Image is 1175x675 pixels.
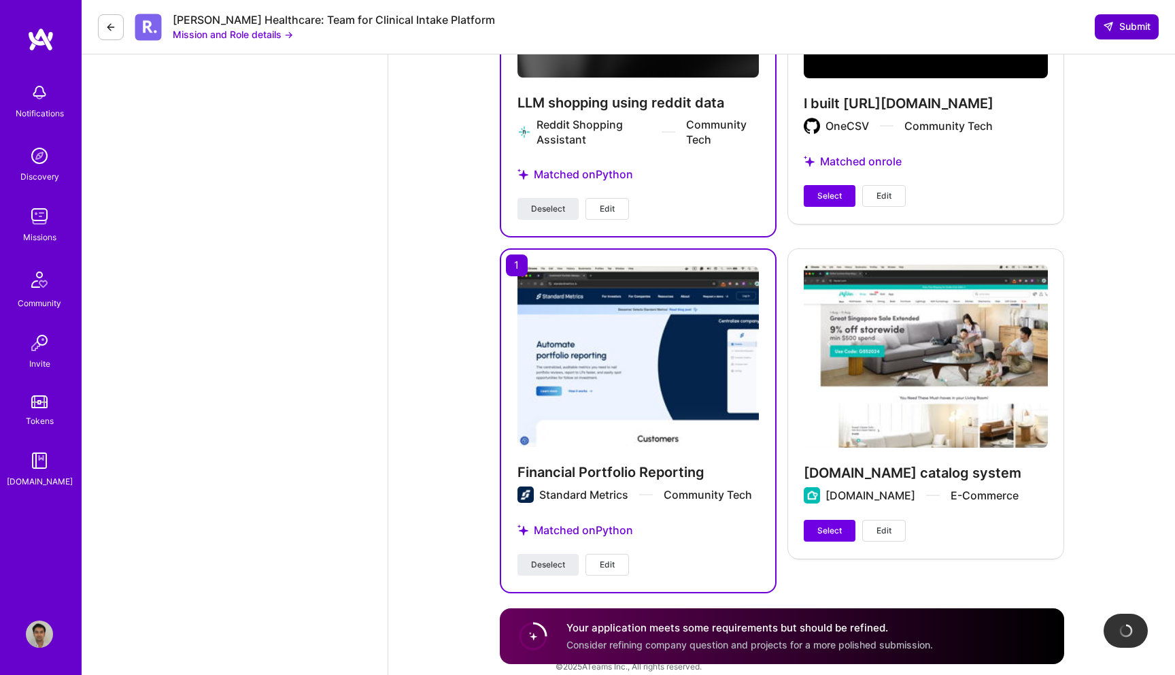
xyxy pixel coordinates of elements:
button: Edit [585,198,629,220]
img: Company logo [517,124,531,140]
button: Select [804,520,855,542]
div: Matched on Python [517,151,759,198]
img: tokens [31,395,48,408]
div: Discovery [20,169,59,184]
div: [DOMAIN_NAME] [7,474,73,489]
i: icon LeftArrowDark [105,22,116,33]
img: bell [26,79,53,106]
button: Deselect [517,554,579,576]
div: [PERSON_NAME] Healthcare: Team for Clinical Intake Platform [173,13,495,27]
div: Standard Metrics Community Tech [539,487,752,502]
button: Mission and Role details → [173,27,293,42]
div: Reddit Shopping Assistant Community Tech [537,117,759,147]
h4: Financial Portfolio Reporting [517,463,759,481]
img: Invite [26,329,53,357]
span: Edit [876,525,891,537]
img: divider [639,494,653,495]
img: guide book [26,447,53,474]
div: Tokens [26,414,54,428]
span: Consider refining company question and projects for a more polished submission. [566,639,933,651]
img: logo [27,27,54,52]
div: Missions [23,230,56,244]
span: Submit [1103,20,1151,33]
i: icon StarsPurple [517,525,528,536]
span: Edit [600,203,615,215]
span: Select [817,525,842,537]
i: icon SendLight [1103,21,1114,32]
span: Edit [600,559,615,571]
span: Select [817,190,842,202]
img: Company logo [517,487,534,503]
button: Edit [585,554,629,576]
div: null [1095,14,1159,39]
span: Deselect [531,203,565,215]
img: Financial Portfolio Reporting [517,266,759,447]
button: Edit [862,185,906,207]
img: Community [23,263,56,296]
img: discovery [26,142,53,169]
button: Edit [862,520,906,542]
div: Community [18,296,61,310]
img: loading [1119,623,1134,638]
img: User Avatar [26,621,53,648]
i: icon StarsPurple [517,169,528,180]
button: Select [804,185,855,207]
div: Notifications [16,106,64,120]
div: Matched on Python [517,507,759,554]
span: Deselect [531,559,565,571]
span: Edit [876,190,891,202]
a: User Avatar [22,621,56,648]
img: Company Logo [135,14,162,41]
h4: Your application meets some requirements but should be refined. [566,621,933,635]
img: teamwork [26,203,53,230]
img: divider [662,131,675,133]
div: Invite [29,357,50,371]
h4: LLM shopping using reddit data [517,94,759,112]
button: Submit [1095,14,1159,39]
button: Deselect [517,198,579,220]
